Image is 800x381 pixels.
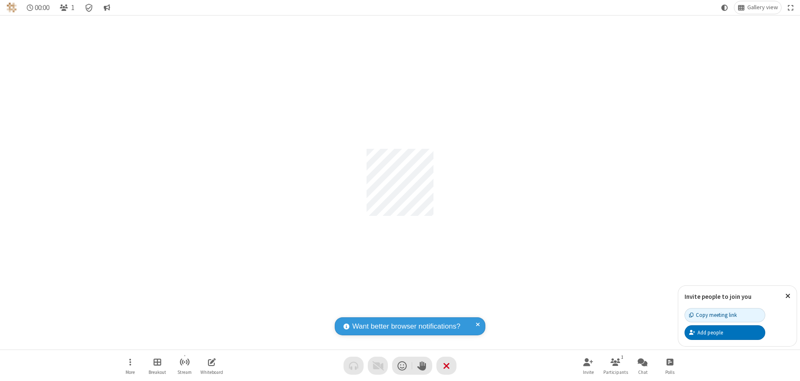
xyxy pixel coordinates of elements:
[7,3,17,13] img: QA Selenium DO NOT DELETE OR CHANGE
[118,354,143,378] button: Open menu
[71,4,74,12] span: 1
[734,1,781,14] button: Change layout
[685,325,765,340] button: Add people
[392,357,412,375] button: Send a reaction
[689,311,737,319] div: Copy meeting link
[199,354,224,378] button: Open shared whiteboard
[23,1,53,14] div: Timer
[56,1,78,14] button: Open participant list
[576,354,601,378] button: Invite participants (Alt+I)
[81,1,97,14] div: Meeting details Encryption enabled
[35,4,49,12] span: 00:00
[177,370,192,375] span: Stream
[412,357,432,375] button: Raise hand
[200,370,223,375] span: Whiteboard
[638,370,648,375] span: Chat
[145,354,170,378] button: Manage Breakout Rooms
[172,354,197,378] button: Start streaming
[685,293,751,301] label: Invite people to join you
[126,370,135,375] span: More
[603,354,628,378] button: Open participant list
[603,370,628,375] span: Participants
[352,321,460,332] span: Want better browser notifications?
[619,353,626,361] div: 1
[436,357,456,375] button: End or leave meeting
[630,354,655,378] button: Open chat
[149,370,166,375] span: Breakout
[344,357,364,375] button: Audio problem - check your Internet connection or call by phone
[685,308,765,322] button: Copy meeting link
[785,1,797,14] button: Fullscreen
[665,370,674,375] span: Polls
[779,286,797,306] button: Close popover
[368,357,388,375] button: Video
[583,370,594,375] span: Invite
[657,354,682,378] button: Open poll
[718,1,731,14] button: Using system theme
[100,1,113,14] button: Conversation
[747,4,778,11] span: Gallery view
